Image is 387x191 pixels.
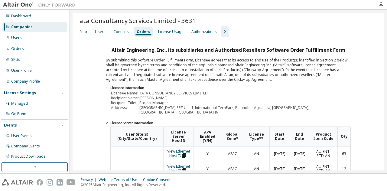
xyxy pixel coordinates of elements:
[309,147,337,161] td: AU-ENT-STD-AN
[4,123,17,128] div: Events
[111,106,139,110] td: Address:
[11,57,20,62] div: SKUs
[95,29,106,34] div: Users
[163,127,193,146] th: License Server HostID
[337,161,350,176] td: 12
[337,147,350,161] td: 63
[269,127,290,146] th: Start Date
[139,110,309,114] td: [GEOGRAPHIC_DATA], [GEOGRAPHIC_DATA] IN
[113,29,129,34] div: Contacts
[11,111,26,116] div: On Prem
[111,96,139,100] td: Recipient Name:
[167,164,190,173] a: View Ethernet HostID
[111,127,163,146] th: User Site(s) (City/State/Country)
[111,101,139,105] td: Recipient Title:
[11,79,40,84] div: Company Profile
[290,127,309,146] th: End Date
[244,147,269,161] td: AN
[244,127,269,146] th: License Type**
[167,149,190,158] a: View Ethernet HostID
[337,127,350,146] th: Qty
[11,154,46,159] div: Product Downloads
[76,16,196,25] span: Tata Consultancy Services Limited - 3631
[309,161,337,176] td: AU-ENT-STD-AN
[269,161,290,176] td: [DATE]
[67,179,75,186] img: youtube.svg
[4,91,36,95] div: License Settings
[81,177,99,182] div: Privacy
[11,46,24,51] div: Orders
[11,133,32,138] div: User Events
[111,91,139,95] td: Licensee Name:
[139,91,309,95] td: TATA CONSULTANCY SERVICES LIMITED
[99,177,143,182] div: Website Terms of Use
[2,179,33,186] img: altair_logo.svg
[137,29,150,34] div: Orders
[221,127,244,146] th: Global Zone*
[11,144,40,149] div: Company Events
[37,179,43,186] img: facebook.svg
[11,25,33,29] div: Companies
[193,127,221,146] th: APA Enabled (Y/N)
[110,121,351,126] li: License Server Information
[290,147,309,161] td: [DATE]
[221,147,244,161] td: APAC
[309,127,337,146] th: Product Item Code
[3,2,79,8] img: Altair One
[143,177,174,182] div: Cookie Consent
[193,147,221,161] td: Y
[11,68,32,73] div: User Profile
[11,14,31,18] div: Dashboard
[290,161,309,176] td: [DATE]
[106,46,351,54] h3: Altair Engineering, Inc., its subsidiaries and Authorized Resellers Software Order Fulfillment Form
[139,96,309,100] td: [PERSON_NAME]
[139,101,309,105] td: Project Manager
[191,29,217,34] div: Authorizations
[139,106,309,110] td: [GEOGRAPHIC_DATA],SEZ Unit I, International TechPark, Patandhur Agrahara, [GEOGRAPHIC_DATA],
[80,29,87,34] div: Info
[244,161,269,176] td: AN
[193,161,221,176] td: Y
[158,29,184,34] div: License Usage
[57,179,63,186] img: linkedin.svg
[11,101,28,106] div: Managed
[47,179,53,186] img: instagram.svg
[11,35,22,40] div: Users
[269,147,290,161] td: [DATE]
[110,127,351,188] div: *Global Zones: =[GEOGRAPHIC_DATA], =[GEOGRAPHIC_DATA], =Asia/[GEOGRAPHIC_DATA] **License Types: -...
[110,86,351,91] li: Licensee Information
[221,161,244,176] td: APAC
[81,182,174,187] p: © 2025 Altair Engineering, Inc. All Rights Reserved.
